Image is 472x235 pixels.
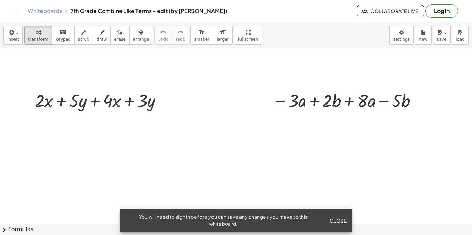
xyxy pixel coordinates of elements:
[198,28,205,37] i: format_size
[129,26,153,45] button: arrange
[133,37,149,42] span: arrange
[24,26,52,45] button: transform
[176,37,185,42] span: redo
[433,26,451,45] button: save
[327,214,349,227] button: Close
[93,26,111,45] button: draw
[217,37,229,42] span: larger
[28,37,48,42] span: transform
[7,37,19,42] span: insert
[60,28,66,37] i: keyboard
[78,37,89,42] span: scrub
[213,26,233,45] button: format_sizelarger
[393,37,410,42] span: settings
[8,6,19,17] button: Toggle navigation
[160,28,167,37] i: undo
[425,4,458,18] button: Log in
[3,26,23,45] button: insert
[219,28,226,37] i: format_size
[97,37,107,42] span: draw
[415,26,432,45] button: new
[437,37,446,42] span: save
[329,217,347,224] span: Close
[74,26,93,45] button: scrub
[456,37,465,42] span: load
[357,5,424,17] button: Collaborate Live
[234,26,262,45] button: fullscreen
[172,26,189,45] button: redoredo
[110,26,129,45] button: erase
[158,37,169,42] span: undo
[194,37,209,42] span: smaller
[114,37,125,42] span: erase
[363,8,418,14] span: Collaborate Live
[28,8,62,14] a: Whiteboards
[190,26,213,45] button: format_sizesmaller
[125,214,321,227] div: You will need to sign in before you can save any changes you make to this whiteboard.
[177,28,184,37] i: redo
[238,37,258,42] span: fullscreen
[389,26,414,45] button: settings
[52,26,75,45] button: keyboardkeypad
[452,26,469,45] button: load
[419,37,427,42] span: new
[56,37,71,42] span: keypad
[154,26,172,45] button: undoundo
